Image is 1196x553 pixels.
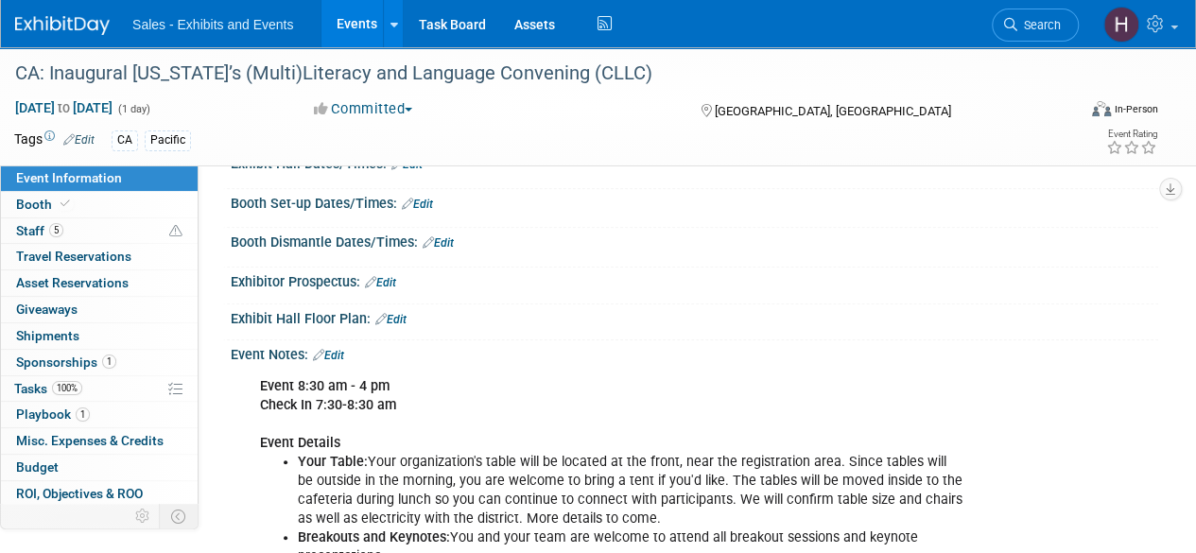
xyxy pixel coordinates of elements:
[1,323,198,349] a: Shipments
[160,504,199,528] td: Toggle Event Tabs
[1,244,198,269] a: Travel Reservations
[9,57,1061,91] div: CA: Inaugural [US_STATE]’s (Multi)Literacy and Language Convening (CLLC)
[423,236,454,250] a: Edit
[1103,7,1139,43] img: Holly Costello
[16,328,79,343] span: Shipments
[1,218,198,244] a: Staff5
[1,165,198,191] a: Event Information
[1017,18,1061,32] span: Search
[402,198,433,211] a: Edit
[14,99,113,116] span: [DATE] [DATE]
[55,100,73,115] span: to
[16,223,63,238] span: Staff
[16,486,143,501] span: ROI, Objectives & ROO
[14,130,95,151] td: Tags
[16,406,90,422] span: Playbook
[16,275,129,290] span: Asset Reservations
[231,268,1158,292] div: Exhibitor Prospectus:
[298,453,963,528] li: Your organization's table will be located at the front, near the registration area. Since tables ...
[1092,101,1111,116] img: Format-Inperson.png
[714,104,950,118] span: [GEOGRAPHIC_DATA], [GEOGRAPHIC_DATA]
[52,381,82,395] span: 100%
[1,428,198,454] a: Misc. Expenses & Credits
[231,304,1158,329] div: Exhibit Hall Floor Plan:
[16,170,122,185] span: Event Information
[231,189,1158,214] div: Booth Set-up Dates/Times:
[1,402,198,427] a: Playbook1
[132,17,293,32] span: Sales - Exhibits and Events
[307,99,420,119] button: Committed
[14,381,82,396] span: Tasks
[102,354,116,369] span: 1
[16,433,164,448] span: Misc. Expenses & Credits
[127,504,160,528] td: Personalize Event Tab Strip
[145,130,191,150] div: Pacific
[1,297,198,322] a: Giveaways
[298,529,450,545] b: Breakouts and Keynotes:
[260,435,340,451] b: Event Details
[260,397,396,413] b: Check In 7:30-8:30 am
[1,270,198,296] a: Asset Reservations
[1,192,198,217] a: Booth
[992,9,1079,42] a: Search
[16,197,74,212] span: Booth
[63,133,95,147] a: Edit
[375,313,407,326] a: Edit
[1,376,198,402] a: Tasks100%
[16,302,78,317] span: Giveaways
[16,249,131,264] span: Travel Reservations
[231,228,1158,252] div: Booth Dismantle Dates/Times:
[16,354,116,370] span: Sponsorships
[313,349,344,362] a: Edit
[1,481,198,507] a: ROI, Objectives & ROO
[231,340,1158,365] div: Event Notes:
[1,350,198,375] a: Sponsorships1
[76,407,90,422] span: 1
[116,103,150,115] span: (1 day)
[1106,130,1157,139] div: Event Rating
[298,454,368,470] b: Your Table:
[112,130,138,150] div: CA
[1114,102,1158,116] div: In-Person
[49,223,63,237] span: 5
[15,16,110,35] img: ExhibitDay
[61,199,70,209] i: Booth reservation complete
[169,223,182,240] span: Potential Scheduling Conflict -- at least one attendee is tagged in another overlapping event.
[260,378,390,394] b: Event 8:30 am - 4 pm
[1,455,198,480] a: Budget
[365,276,396,289] a: Edit
[991,98,1158,127] div: Event Format
[16,459,59,475] span: Budget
